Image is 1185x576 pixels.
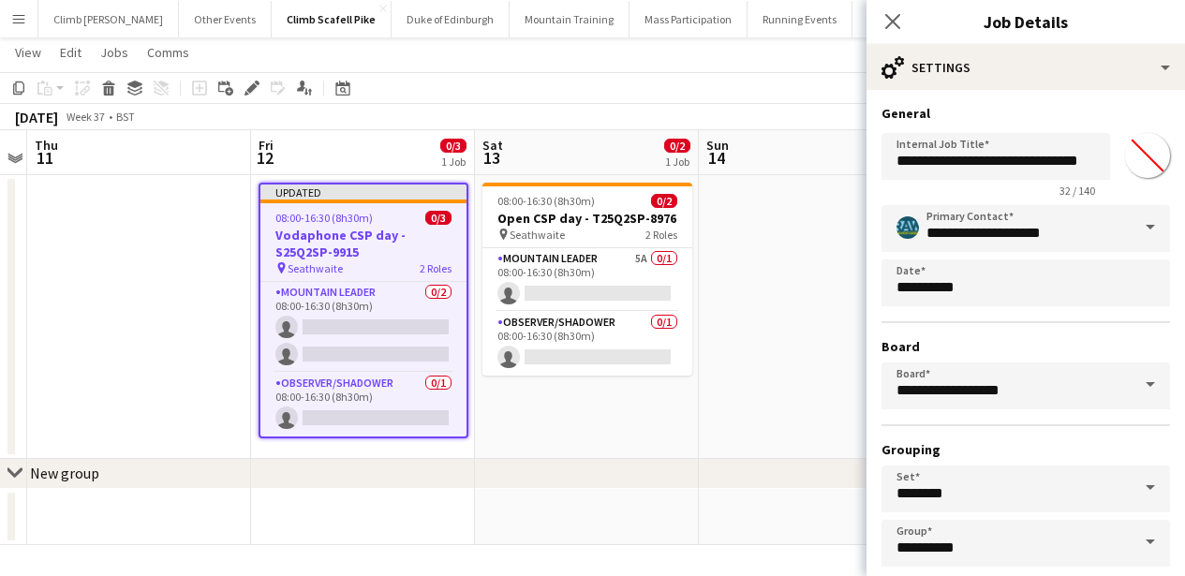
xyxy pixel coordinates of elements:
[425,211,452,225] span: 0/3
[140,40,197,65] a: Comms
[881,105,1170,122] h3: General
[420,261,452,275] span: 2 Roles
[116,110,135,124] div: BST
[93,40,136,65] a: Jobs
[147,44,189,61] span: Comms
[510,1,630,37] button: Mountain Training
[179,1,272,37] button: Other Events
[15,44,41,61] span: View
[482,183,692,376] app-job-card: 08:00-16:30 (8h30m)0/2Open CSP day - T25Q2SP-8976 Seathwaite2 RolesMountain Leader5A0/108:00-16:3...
[704,147,729,169] span: 14
[256,147,274,169] span: 12
[38,1,179,37] button: Climb [PERSON_NAME]
[30,464,99,482] div: New group
[482,210,692,227] h3: Open CSP day - T25Q2SP-8976
[881,441,1170,458] h3: Grouping
[881,338,1170,355] h3: Board
[645,228,677,242] span: 2 Roles
[7,40,49,65] a: View
[630,1,748,37] button: Mass Participation
[259,137,274,154] span: Fri
[260,227,467,260] h3: Vodaphone CSP day - S25Q2SP-9915
[867,45,1185,90] div: Settings
[32,147,58,169] span: 11
[260,373,467,436] app-card-role: Observer/Shadower0/108:00-16:30 (8h30m)
[706,137,729,154] span: Sun
[867,9,1185,34] h3: Job Details
[665,155,689,169] div: 1 Job
[35,137,58,154] span: Thu
[15,108,58,126] div: [DATE]
[480,147,503,169] span: 13
[664,139,690,153] span: 0/2
[482,137,503,154] span: Sat
[100,44,128,61] span: Jobs
[259,183,468,438] app-job-card: Updated08:00-16:30 (8h30m)0/3Vodaphone CSP day - S25Q2SP-9915 Seathwaite2 RolesMountain Leader0/2...
[52,40,89,65] a: Edit
[510,228,565,242] span: Seathwaite
[748,1,852,37] button: Running Events
[275,211,373,225] span: 08:00-16:30 (8h30m)
[651,194,677,208] span: 0/2
[1044,184,1110,198] span: 32 / 140
[62,110,109,124] span: Week 37
[482,248,692,312] app-card-role: Mountain Leader5A0/108:00-16:30 (8h30m)
[497,194,595,208] span: 08:00-16:30 (8h30m)
[288,261,343,275] span: Seathwaite
[441,155,466,169] div: 1 Job
[392,1,510,37] button: Duke of Edinburgh
[852,1,958,37] button: Climb Snowdon
[260,185,467,199] div: Updated
[272,1,392,37] button: Climb Scafell Pike
[440,139,467,153] span: 0/3
[260,282,467,373] app-card-role: Mountain Leader0/208:00-16:30 (8h30m)
[60,44,81,61] span: Edit
[482,312,692,376] app-card-role: Observer/Shadower0/108:00-16:30 (8h30m)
